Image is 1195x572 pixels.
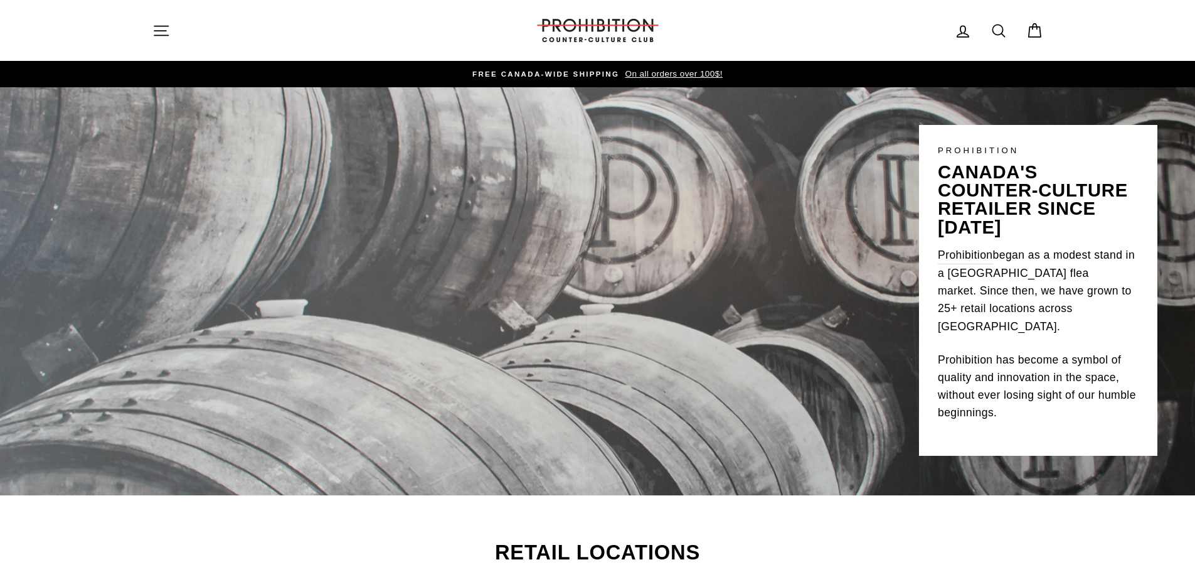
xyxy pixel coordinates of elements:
p: canada's counter-culture retailer since [DATE] [938,163,1139,237]
a: FREE CANADA-WIDE SHIPPING On all orders over 100$! [156,67,1040,81]
a: Prohibition [938,246,993,264]
span: FREE CANADA-WIDE SHIPPING [472,70,619,78]
p: Prohibition has become a symbol of quality and innovation in the space, without ever losing sight... [938,351,1139,422]
img: PROHIBITION COUNTER-CULTURE CLUB [535,19,661,42]
p: PROHIBITION [938,144,1139,157]
span: On all orders over 100$! [622,69,722,78]
h2: Retail Locations [152,542,1043,563]
p: began as a modest stand in a [GEOGRAPHIC_DATA] flea market. Since then, we have grown to 25+ reta... [938,246,1139,335]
